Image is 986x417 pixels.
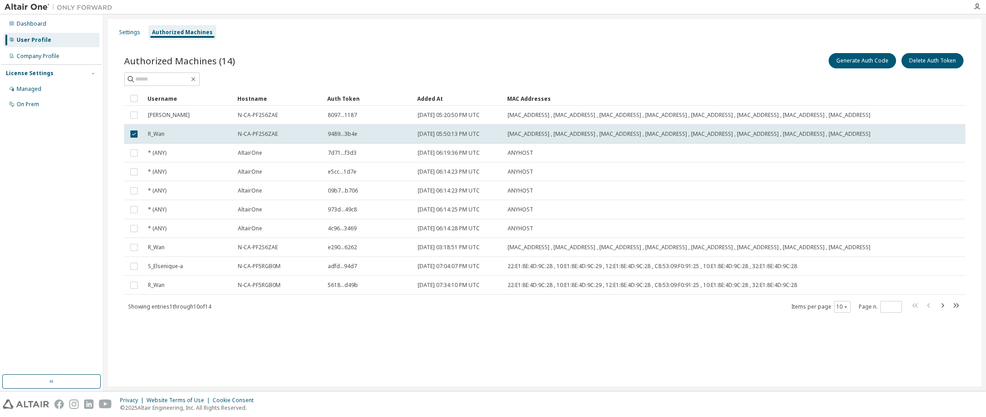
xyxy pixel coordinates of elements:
[328,112,357,119] span: 8097...1187
[328,225,357,232] span: 4c96...3469
[17,36,51,44] div: User Profile
[99,399,112,409] img: youtube.svg
[54,399,64,409] img: facebook.svg
[418,282,480,289] span: [DATE] 07:34:10 PM UTC
[328,187,358,194] span: 09b7...b706
[508,187,533,194] span: ANYHOST
[418,112,480,119] span: [DATE] 05:20:50 PM UTC
[328,168,357,175] span: e5cc...1d7e
[829,53,896,68] button: Generate Auth Code
[418,187,480,194] span: [DATE] 06:14:23 PM UTC
[327,91,410,106] div: Auth Token
[17,53,59,60] div: Company Profile
[148,206,166,213] span: * (ANY)
[147,397,213,404] div: Website Terms of Use
[328,149,357,157] span: 7d71...f3d3
[148,168,166,175] span: * (ANY)
[148,225,166,232] span: * (ANY)
[148,244,165,251] span: R_Wan
[418,263,480,270] span: [DATE] 07:04:07 PM UTC
[213,397,259,404] div: Cookie Consent
[238,168,262,175] span: AltairOne
[148,282,165,289] span: R_Wan
[237,91,320,106] div: Hostname
[238,225,262,232] span: AltairOne
[508,149,533,157] span: ANYHOST
[17,101,39,108] div: On Prem
[148,130,165,138] span: R_Wan
[152,29,213,36] div: Authorized Machines
[328,244,357,251] span: e290...6262
[508,112,870,119] span: [MAC_ADDRESS] , [MAC_ADDRESS] , [MAC_ADDRESS] , [MAC_ADDRESS] , [MAC_ADDRESS] , [MAC_ADDRESS] , [...
[508,206,533,213] span: ANYHOST
[508,244,870,251] span: [MAC_ADDRESS] , [MAC_ADDRESS] , [MAC_ADDRESS] , [MAC_ADDRESS] , [MAC_ADDRESS] , [MAC_ADDRESS] , [...
[147,91,230,106] div: Username
[901,53,964,68] button: Delete Auth Token
[836,303,848,310] button: 10
[238,112,278,119] span: N-CA-PF2S6ZAE
[508,263,797,270] span: 22:E1:8E:4D:9C:28 , 10:E1:8E:4D:9C:29 , 12:E1:8E:4D:9C:28 , C8:53:09:F0:91:25 , 10:E1:8E:4D:9C:28...
[859,301,902,313] span: Page n.
[4,3,117,12] img: Altair One
[238,244,278,251] span: N-CA-PF2S6ZAE
[328,282,358,289] span: 5618...d49b
[120,397,147,404] div: Privacy
[128,303,211,310] span: Showing entries 1 through 10 of 14
[119,29,140,36] div: Settings
[17,85,41,93] div: Managed
[508,130,870,138] span: [MAC_ADDRESS] , [MAC_ADDRESS] , [MAC_ADDRESS] , [MAC_ADDRESS] , [MAC_ADDRESS] , [MAC_ADDRESS] , [...
[6,70,54,77] div: License Settings
[418,206,480,213] span: [DATE] 06:14:25 PM UTC
[124,54,235,67] span: Authorized Machines (14)
[791,301,851,313] span: Items per page
[148,263,183,270] span: S_Elsenique-a
[418,168,480,175] span: [DATE] 06:14:23 PM UTC
[148,187,166,194] span: * (ANY)
[507,91,871,106] div: MAC Addresses
[148,149,166,157] span: * (ANY)
[508,168,533,175] span: ANYHOST
[238,263,281,270] span: N-CA-PF5RGB0M
[84,399,94,409] img: linkedin.svg
[69,399,79,409] img: instagram.svg
[238,282,281,289] span: N-CA-PF5RGB0M
[418,225,480,232] span: [DATE] 06:14:28 PM UTC
[328,263,357,270] span: adfd...94d7
[238,206,262,213] span: AltairOne
[418,244,480,251] span: [DATE] 03:18:51 PM UTC
[120,404,259,412] p: © 2025 Altair Engineering, Inc. All Rights Reserved.
[238,187,262,194] span: AltairOne
[508,282,797,289] span: 22:E1:8E:4D:9C:28 , 10:E1:8E:4D:9C:29 , 12:E1:8E:4D:9C:28 , C8:53:09:F0:91:25 , 10:E1:8E:4D:9C:28...
[238,149,262,157] span: AltairOne
[418,149,480,157] span: [DATE] 06:19:36 PM UTC
[238,130,278,138] span: N-CA-PF2S6ZAE
[508,225,533,232] span: ANYHOST
[17,20,46,27] div: Dashboard
[417,91,500,106] div: Added At
[418,130,480,138] span: [DATE] 05:50:13 PM UTC
[328,130,357,138] span: 9489...3b4e
[328,206,357,213] span: 973d...49c8
[148,112,190,119] span: [PERSON_NAME]
[3,399,49,409] img: altair_logo.svg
